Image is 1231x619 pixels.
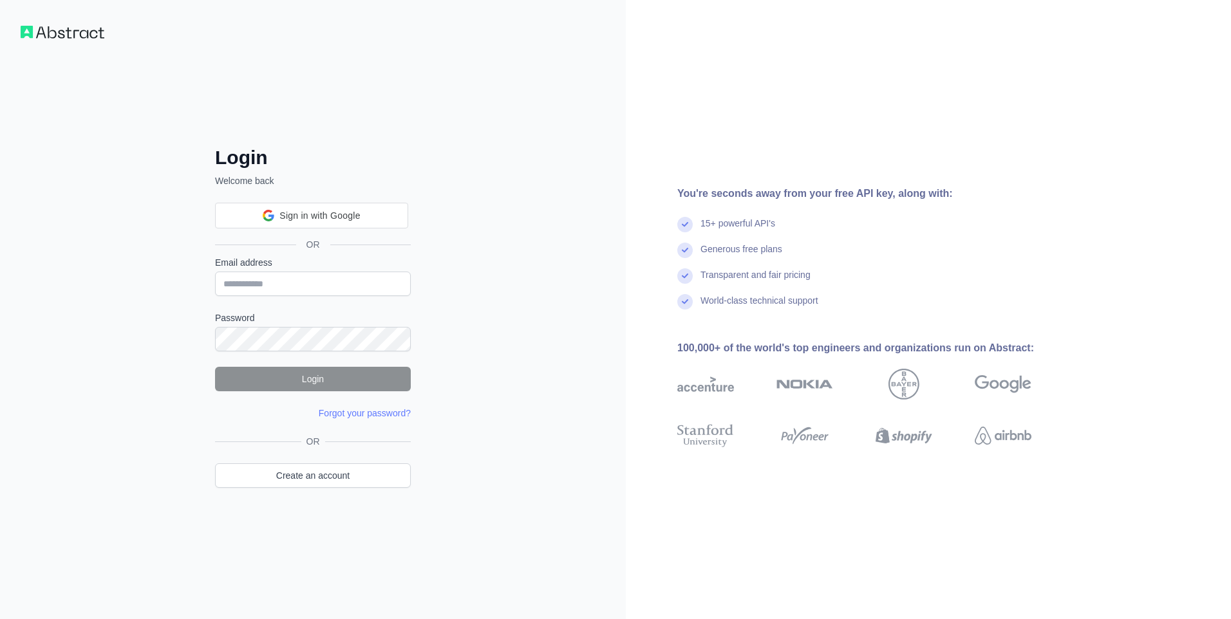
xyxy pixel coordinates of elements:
img: payoneer [776,421,833,450]
p: Welcome back [215,174,411,187]
img: shopify [876,421,932,450]
div: 100,000+ of the world's top engineers and organizations run on Abstract: [677,340,1073,356]
img: stanford university [677,421,734,450]
div: Transparent and fair pricing [700,268,811,294]
h2: Login [215,146,411,169]
img: check mark [677,294,693,309]
button: Login [215,367,411,391]
span: Sign in with Google [279,209,360,223]
div: Generous free plans [700,243,782,268]
img: check mark [677,268,693,284]
img: google [975,369,1031,400]
img: check mark [677,243,693,258]
a: Create an account [215,463,411,488]
img: airbnb [975,421,1031,450]
img: accenture [677,369,734,400]
div: Sign in with Google [215,203,408,228]
img: check mark [677,217,693,232]
img: bayer [888,369,919,400]
div: 15+ powerful API's [700,217,775,243]
div: World-class technical support [700,294,818,320]
div: You're seconds away from your free API key, along with: [677,186,1073,201]
span: OR [301,435,325,448]
span: OR [296,238,330,251]
label: Email address [215,256,411,269]
label: Password [215,311,411,324]
img: nokia [776,369,833,400]
img: Workflow [21,26,104,39]
a: Forgot your password? [319,408,411,418]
